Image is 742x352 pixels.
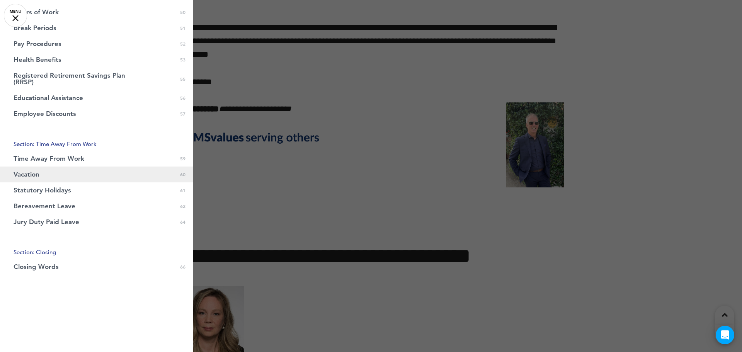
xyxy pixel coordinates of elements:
span: 60 [180,171,185,178]
span: 51 [180,25,185,31]
span: Bereavement Leave [14,203,75,209]
span: 57 [180,111,185,117]
span: Employee Discounts [14,111,76,117]
span: Jury Duty Paid Leave [14,219,79,225]
span: Break Periods [14,25,56,31]
span: 66 [180,264,185,270]
span: Hours of Work [14,9,59,15]
span: 55 [180,76,185,82]
span: 62 [180,203,185,209]
span: Time Away From Work [14,155,84,162]
span: 61 [180,187,185,194]
span: Health Benefits [14,56,61,63]
span: 59 [180,155,185,162]
span: 56 [180,95,185,101]
span: Educational Assistance [14,95,83,101]
span: Pay Procedures [14,41,61,47]
span: 50 [180,9,185,15]
div: Open Intercom Messenger [716,326,734,344]
span: 64 [180,219,185,225]
a: MENU [4,4,27,27]
span: 52 [180,41,185,47]
span: Vacation [14,171,39,178]
span: Statutory Holidays [14,187,71,194]
span: Closing Words [14,264,59,270]
span: 53 [180,56,185,63]
span: Registered Retirement Savings Plan (RRSP) [14,72,141,85]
